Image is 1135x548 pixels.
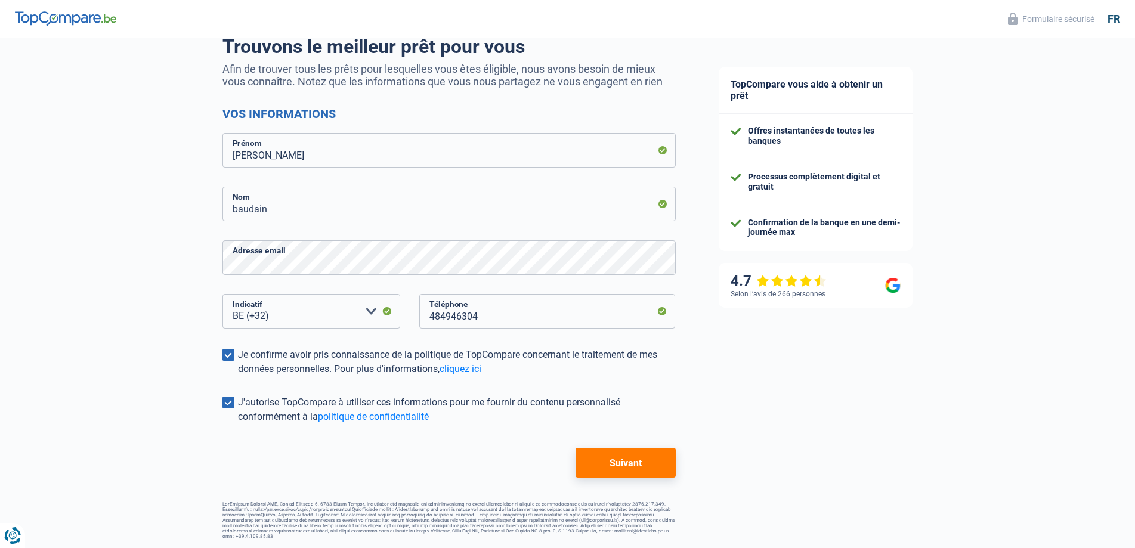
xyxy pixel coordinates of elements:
div: fr [1108,13,1120,26]
button: Formulaire sécurisé [1001,9,1102,29]
div: Processus complètement digital et gratuit [748,172,901,192]
footer: LorEmipsum Dolorsi AME, Con ad Elitsedd 6, 6783 Eiusm-Tempor, inc utlabor etd magnaaliq eni admin... [222,501,676,539]
img: TopCompare Logo [15,11,116,26]
p: Afin de trouver tous les prêts pour lesquelles vous êtes éligible, nous avons besoin de mieux vou... [222,63,676,88]
h2: Vos informations [222,107,676,121]
div: Je confirme avoir pris connaissance de la politique de TopCompare concernant le traitement de mes... [238,348,676,376]
button: Suivant [576,448,675,478]
div: J'autorise TopCompare à utiliser ces informations pour me fournir du contenu personnalisé conform... [238,395,676,424]
a: cliquez ici [440,363,481,374]
h1: Trouvons le meilleur prêt pour vous [222,35,676,58]
div: TopCompare vous aide à obtenir un prêt [719,67,913,114]
div: Selon l’avis de 266 personnes [731,290,825,298]
div: 4.7 [731,273,827,290]
input: 401020304 [419,294,676,329]
div: Offres instantanées de toutes les banques [748,126,901,146]
div: Confirmation de la banque en une demi-journée max [748,218,901,238]
a: politique de confidentialité [318,411,429,422]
